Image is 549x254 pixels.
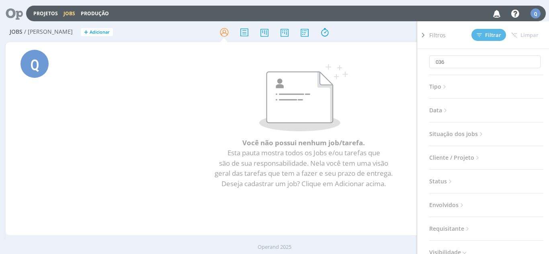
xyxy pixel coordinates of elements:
[78,10,111,17] button: Produção
[429,81,448,92] span: Tipo
[90,30,110,35] span: Adicionar
[81,10,109,17] a: Produção
[531,8,541,18] div: Q
[530,6,541,20] button: Q
[429,224,471,234] span: Requisitante
[429,200,465,210] span: Envolvidos
[429,129,485,139] span: Situação dos jobs
[506,29,544,41] button: Limpar
[10,28,23,35] span: Jobs
[429,31,446,39] span: Filtros
[471,29,506,41] button: Filtrar
[429,55,541,68] input: Busca
[81,28,113,37] button: +Adicionar
[429,105,449,116] span: Data
[24,28,73,35] span: / [PERSON_NAME]
[84,28,88,37] span: +
[61,10,78,17] button: Jobs
[20,50,49,78] div: Q
[31,10,60,17] button: Projetos
[477,33,501,38] span: Filtrar
[259,64,348,131] img: Sem resultados
[429,152,481,163] span: Cliente / Projeto
[429,176,454,187] span: Status
[33,10,58,17] a: Projetos
[81,61,526,199] div: Você não possui nenhum job/tarefa.
[511,32,539,38] span: Limpar
[84,148,523,189] p: Esta pauta mostra todos os Jobs e/ou tarefas que são de sua responsabilidade. Nela você tem uma v...
[64,10,75,17] a: Jobs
